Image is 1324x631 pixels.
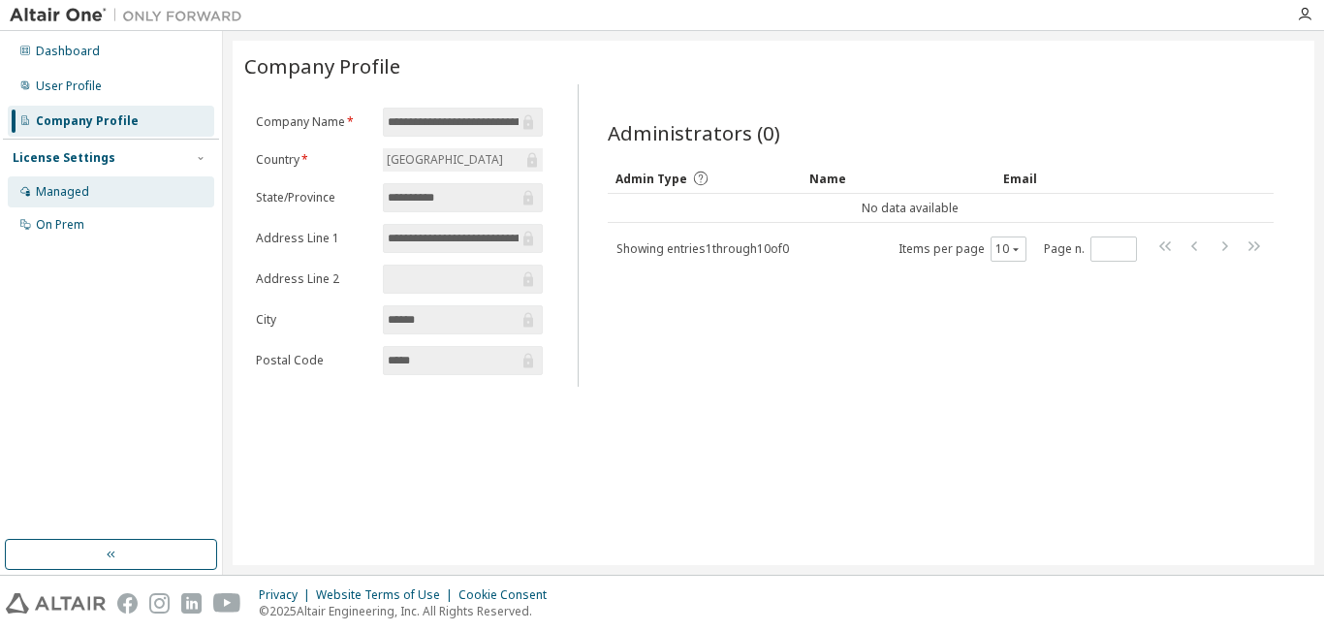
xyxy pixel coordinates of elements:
[259,603,558,619] p: © 2025 Altair Engineering, Inc. All Rights Reserved.
[181,593,202,614] img: linkedin.svg
[117,593,138,614] img: facebook.svg
[316,587,458,603] div: Website Terms of Use
[256,114,371,130] label: Company Name
[36,44,100,59] div: Dashboard
[898,237,1026,262] span: Items per page
[608,194,1212,223] td: No data available
[36,217,84,233] div: On Prem
[256,353,371,368] label: Postal Code
[383,148,544,172] div: [GEOGRAPHIC_DATA]
[13,150,115,166] div: License Settings
[244,52,400,79] span: Company Profile
[36,184,89,200] div: Managed
[36,79,102,94] div: User Profile
[256,152,371,168] label: Country
[6,593,106,614] img: altair_logo.svg
[256,190,371,205] label: State/Province
[256,312,371,328] label: City
[809,163,988,194] div: Name
[608,119,780,146] span: Administrators (0)
[259,587,316,603] div: Privacy
[149,593,170,614] img: instagram.svg
[615,171,687,187] span: Admin Type
[384,149,506,171] div: [GEOGRAPHIC_DATA]
[256,271,371,287] label: Address Line 2
[256,231,371,246] label: Address Line 1
[36,113,139,129] div: Company Profile
[458,587,558,603] div: Cookie Consent
[1044,237,1137,262] span: Page n.
[1003,163,1107,194] div: Email
[10,6,252,25] img: Altair One
[616,240,789,257] span: Showing entries 1 through 10 of 0
[995,241,1022,257] button: 10
[213,593,241,614] img: youtube.svg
